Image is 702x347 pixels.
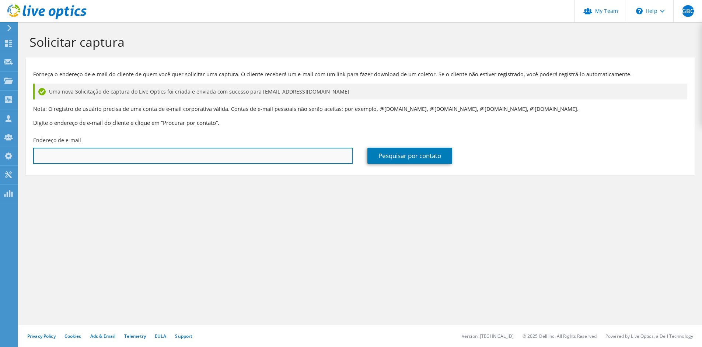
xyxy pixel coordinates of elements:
p: Nota: O registro de usuário precisa de uma conta de e-mail corporativa válida. Contas de e-mail p... [33,105,687,113]
a: Ads & Email [90,333,115,339]
li: Powered by Live Optics, a Dell Technology [605,333,693,339]
svg: \n [636,8,643,14]
a: Telemetry [124,333,146,339]
li: Version: [TECHNICAL_ID] [462,333,514,339]
span: GBC [682,5,694,17]
h1: Solicitar captura [29,34,687,50]
a: Pesquisar por contato [367,148,452,164]
li: © 2025 Dell Inc. All Rights Reserved [523,333,597,339]
a: EULA [155,333,166,339]
span: Uma nova Solicitação de captura do Live Optics foi criada e enviada com sucesso para [EMAIL_ADDRE... [49,88,349,96]
a: Privacy Policy [27,333,56,339]
a: Cookies [64,333,81,339]
p: Forneça o endereço de e-mail do cliente de quem você quer solicitar uma captura. O cliente recebe... [33,70,687,78]
label: Endereço de e-mail [33,137,81,144]
h3: Digite o endereço de e-mail do cliente e clique em “Procurar por contato”. [33,119,687,127]
a: Support [175,333,192,339]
